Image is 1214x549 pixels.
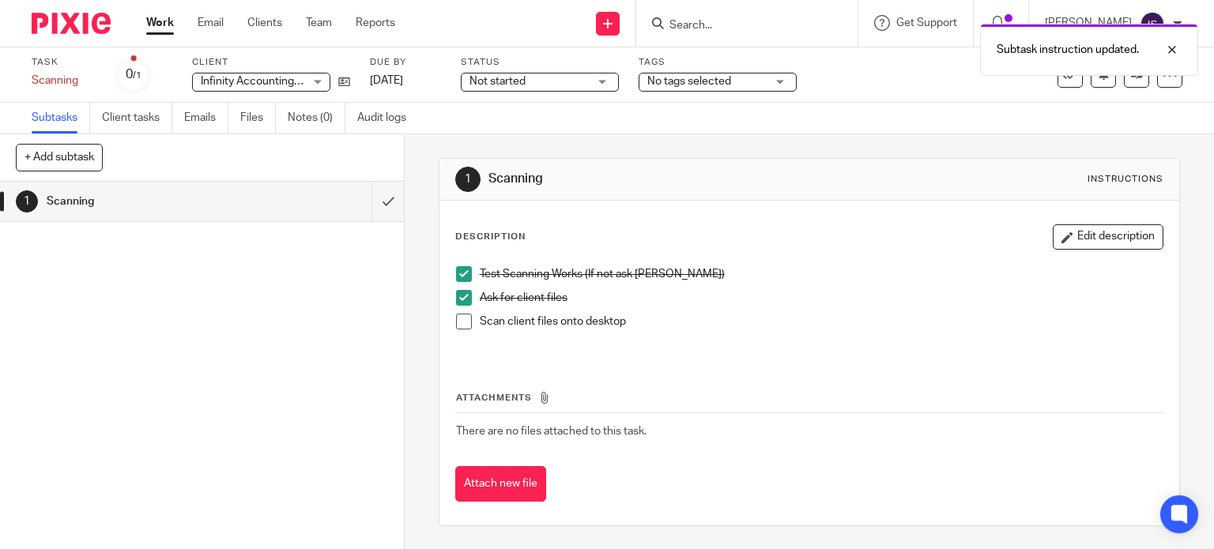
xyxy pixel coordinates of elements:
a: Email [198,15,224,31]
p: Scan client files onto desktop [480,314,1163,329]
span: No tags selected [647,76,731,87]
p: Test Scanning Works (If not ask [PERSON_NAME]) [480,266,1163,282]
button: + Add subtask [16,144,103,171]
h1: Scanning [47,190,253,213]
label: Client [192,56,350,69]
span: Not started [469,76,526,87]
label: Status [461,56,619,69]
span: Attachments [456,393,532,402]
img: svg%3E [1140,11,1165,36]
a: Files [240,103,276,133]
span: [DATE] [370,75,403,86]
button: Attach new file [455,466,546,502]
a: Notes (0) [288,103,345,133]
a: Team [306,15,332,31]
small: /1 [133,71,141,80]
div: Instructions [1088,173,1163,186]
label: Task [32,56,95,69]
div: 1 [16,190,38,212]
div: 1 [455,167,481,192]
div: Scanning [32,73,95,88]
a: Clients [247,15,282,31]
span: There are no files attached to this task. [456,426,647,437]
a: Work [146,15,174,31]
a: Audit logs [357,103,418,133]
label: Due by [370,56,441,69]
span: Infinity Accounting Ltd [201,76,313,87]
div: 0 [126,66,141,84]
a: Client tasks [102,103,172,133]
button: Edit description [1053,224,1163,250]
a: Reports [356,15,395,31]
p: Subtask instruction updated. [997,42,1139,58]
a: Subtasks [32,103,90,133]
p: Ask for client files [480,290,1163,306]
a: Emails [184,103,228,133]
p: Description [455,231,526,243]
img: Pixie [32,13,111,34]
h1: Scanning [488,171,843,187]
